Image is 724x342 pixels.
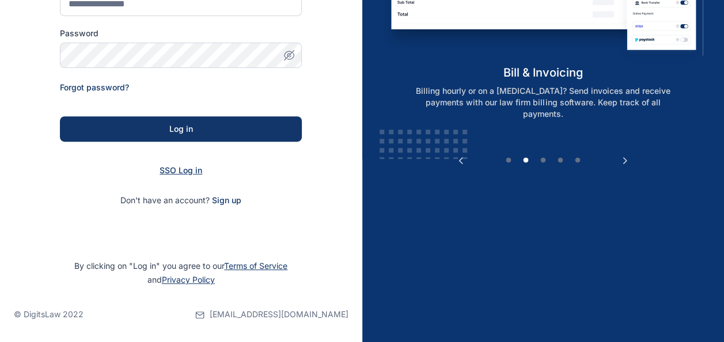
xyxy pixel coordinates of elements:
[212,195,241,205] a: Sign up
[195,287,348,342] a: [EMAIL_ADDRESS][DOMAIN_NAME]
[78,123,283,135] div: Log in
[555,155,566,166] button: 4
[520,155,532,166] button: 2
[60,82,129,92] a: Forgot password?
[210,309,348,320] span: [EMAIL_ADDRESS][DOMAIN_NAME]
[503,155,514,166] button: 1
[162,275,215,284] a: Privacy Policy
[396,85,691,120] p: Billing hourly or on a [MEDICAL_DATA]? Send invoices and receive payments with our law firm billi...
[60,195,302,206] p: Don't have an account?
[160,165,202,175] a: SSO Log in
[619,155,631,166] button: Next
[383,64,703,81] h5: bill & invoicing
[537,155,549,166] button: 3
[14,309,84,320] p: © DigitsLaw 2022
[455,155,467,166] button: Previous
[147,275,215,284] span: and
[212,195,241,206] span: Sign up
[60,116,302,142] button: Log in
[60,28,302,39] label: Password
[224,261,287,271] a: Terms of Service
[14,259,348,287] p: By clicking on "Log in" you agree to our
[572,155,583,166] button: 5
